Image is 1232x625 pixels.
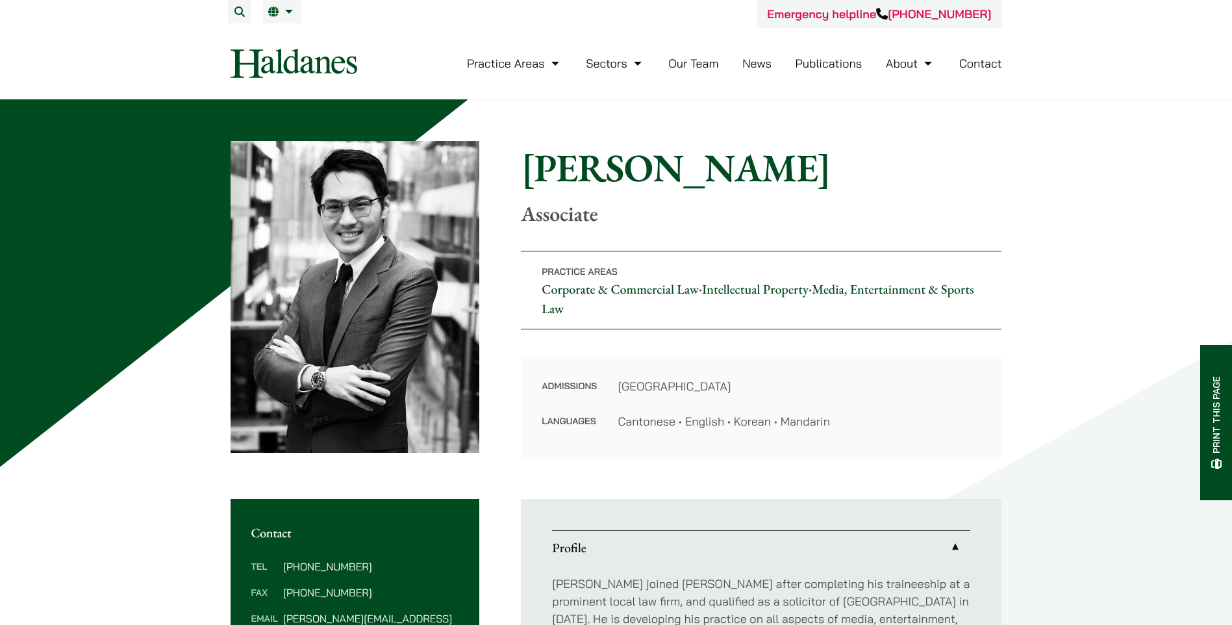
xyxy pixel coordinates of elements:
[251,561,278,587] dt: Tel
[283,561,459,572] dd: [PHONE_NUMBER]
[542,266,618,277] span: Practice Areas
[542,281,699,298] a: Corporate & Commercial Law
[618,413,981,430] dd: Cantonese • English • Korean • Mandarin
[742,56,772,71] a: News
[467,56,562,71] a: Practice Areas
[702,281,809,298] a: Intellectual Property
[521,201,1001,226] p: Associate
[521,144,1001,191] h1: [PERSON_NAME]
[542,413,597,430] dt: Languages
[668,56,718,71] a: Our Team
[231,49,357,78] img: Logo of Haldanes
[251,587,278,613] dt: Fax
[268,6,296,17] a: EN
[796,56,862,71] a: Publications
[251,525,459,541] h2: Contact
[767,6,991,21] a: Emergency helpline[PHONE_NUMBER]
[959,56,1002,71] a: Contact
[283,587,459,598] dd: [PHONE_NUMBER]
[542,377,597,413] dt: Admissions
[521,251,1001,329] p: • •
[618,377,981,395] dd: [GEOGRAPHIC_DATA]
[586,56,644,71] a: Sectors
[886,56,935,71] a: About
[552,531,970,565] a: Profile
[542,281,974,317] a: Media, Entertainment & Sports Law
